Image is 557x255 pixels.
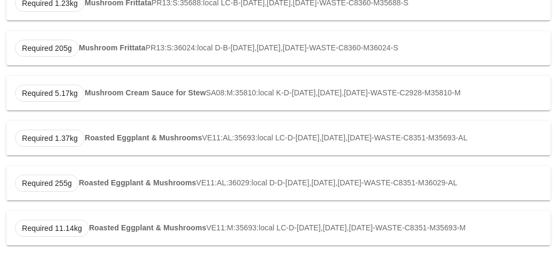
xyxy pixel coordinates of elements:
span: Required 1.37kg [22,130,78,146]
div: PR13:S:36024:local D-B-[DATE],[DATE],[DATE]-WASTE-C8360-M36024-S [6,31,551,65]
span: Required 5.17kg [22,85,78,101]
strong: Mushroom Cream Sauce for Stew [85,88,206,97]
div: VE11:M:35693:local LC-D-[DATE],[DATE],[DATE]-WASTE-C8351-M35693-M [6,211,551,245]
span: Required 205g [22,40,72,56]
span: Required 11.14kg [22,220,82,236]
strong: Roasted Eggplant & Mushrooms [89,223,206,232]
div: SA08:M:35810:local K-D-[DATE],[DATE],[DATE]-WASTE-C2928-M35810-M [6,76,551,110]
strong: Mushroom Frittata [79,43,146,52]
div: VE11:AL:35693:local LC-D-[DATE],[DATE],[DATE]-WASTE-C8351-M35693-AL [6,121,551,155]
div: VE11:AL:36029:local D-D-[DATE],[DATE],[DATE]-WASTE-C8351-M36029-AL [6,166,551,200]
strong: Roasted Eggplant & Mushrooms [79,178,196,187]
strong: Roasted Eggplant & Mushrooms [85,133,202,142]
span: Required 255g [22,175,72,191]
